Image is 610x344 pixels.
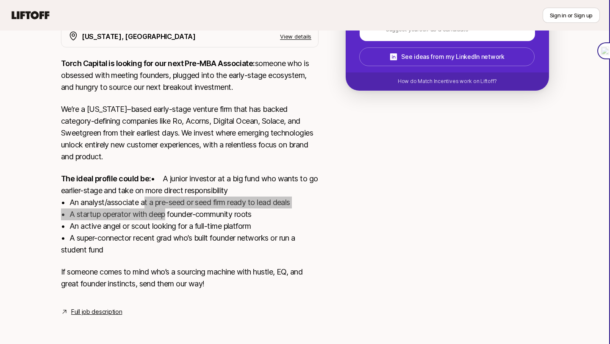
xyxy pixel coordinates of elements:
p: How do Match Incentives work on Liftoff? [398,78,497,85]
p: someone who is obsessed with meeting founders, plugged into the early-stage ecosystem, and hungry... [61,58,319,93]
p: If someone comes to mind who’s a sourcing machine with hustle, EQ, and great founder instincts, s... [61,266,319,290]
p: See ideas from my LinkedIn network [401,52,504,62]
p: • A junior investor at a big fund who wants to go earlier-stage and take on more direct responsib... [61,173,319,256]
p: [US_STATE], [GEOGRAPHIC_DATA] [82,31,196,42]
button: Sign in or Sign up [543,8,600,23]
p: We’re a [US_STATE]–based early-stage venture firm that has backed category-defining companies lik... [61,103,319,163]
p: View details [280,32,311,41]
a: Full job description [71,307,122,317]
strong: Torch Capital is looking for our next Pre-MBA Associate: [61,59,255,68]
strong: The ideal profile could be: [61,174,151,183]
button: See ideas from my LinkedIn network [359,47,535,66]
